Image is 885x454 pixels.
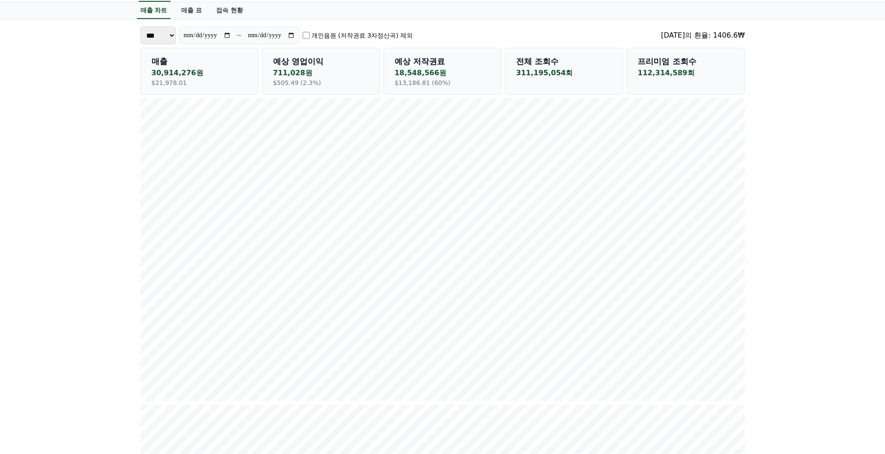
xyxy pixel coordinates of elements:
[3,281,58,303] a: Home
[114,281,170,303] a: Settings
[311,31,413,40] label: 개인음원 (저작권료 3자정산곡) 제외
[23,294,38,301] span: Home
[58,281,114,303] a: Messages
[152,68,247,78] p: 30,914,276원
[273,78,369,87] p: $505.49 (2.3%)
[174,2,209,19] a: 매출 표
[516,55,612,68] p: 전체 조회수
[152,55,247,68] p: 매출
[131,294,152,301] span: Settings
[395,68,490,78] p: 18,548,566원
[137,2,171,19] a: 매출 차트
[73,294,99,301] span: Messages
[395,55,490,68] p: 예상 저작권료
[273,55,369,68] p: 예상 영업이익
[638,68,733,78] p: 112,314,589회
[236,30,242,41] p: ~
[273,68,369,78] p: 711,028원
[661,30,744,41] div: [DATE]의 환율: 1406.6₩
[638,55,733,68] p: 프리미엄 조회수
[152,78,247,87] p: $21,978.01
[209,2,250,19] a: 접속 현황
[395,78,490,87] p: $13,186.81 (60%)
[516,68,612,78] p: 311,195,054회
